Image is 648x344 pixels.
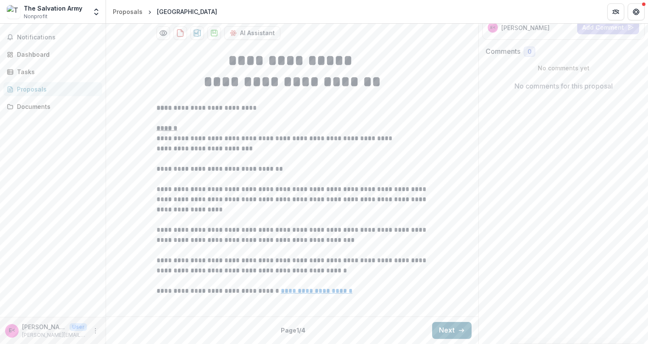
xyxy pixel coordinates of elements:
[90,326,101,336] button: More
[3,31,102,44] button: Notifications
[17,85,95,94] div: Proposals
[17,50,95,59] div: Dashboard
[3,100,102,114] a: Documents
[486,47,520,55] h2: Comments
[17,102,95,111] div: Documents
[528,48,531,55] span: 0
[156,26,170,40] button: Preview d084f07a-dd34-447f-8b3f-2ca3a7e10444-1.pdf
[9,328,15,333] div: Elizabeth Pond Reza <elizabeth.reza@use.salvationarmy.org>
[514,81,613,91] p: No comments for this proposal
[432,322,472,339] button: Next
[628,3,645,20] button: Get Help
[109,6,146,18] a: Proposals
[7,5,20,19] img: The Salvation Army
[490,25,496,30] div: Elizabeth Pond Reza <elizabeth.reza@use.salvationarmy.org>
[24,13,47,20] span: Nonprofit
[113,7,142,16] div: Proposals
[486,64,641,72] p: No comments yet
[3,82,102,96] a: Proposals
[70,323,87,331] p: User
[17,34,99,41] span: Notifications
[207,26,221,40] button: download-proposal
[577,21,639,34] button: Add Comment
[90,3,102,20] button: Open entity switcher
[24,4,82,13] div: The Salvation Army
[190,26,204,40] button: download-proposal
[607,3,624,20] button: Partners
[17,67,95,76] div: Tasks
[3,65,102,79] a: Tasks
[281,326,305,335] p: Page 1 / 4
[22,331,87,339] p: [PERSON_NAME][EMAIL_ADDRESS][PERSON_NAME][DOMAIN_NAME]
[109,6,221,18] nav: breadcrumb
[224,26,280,40] button: AI Assistant
[22,322,66,331] p: [PERSON_NAME] [PERSON_NAME] <[PERSON_NAME][EMAIL_ADDRESS][PERSON_NAME][DOMAIN_NAME]>
[157,7,217,16] div: [GEOGRAPHIC_DATA]
[501,23,550,32] p: [PERSON_NAME]
[173,26,187,40] button: download-proposal
[3,47,102,61] a: Dashboard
